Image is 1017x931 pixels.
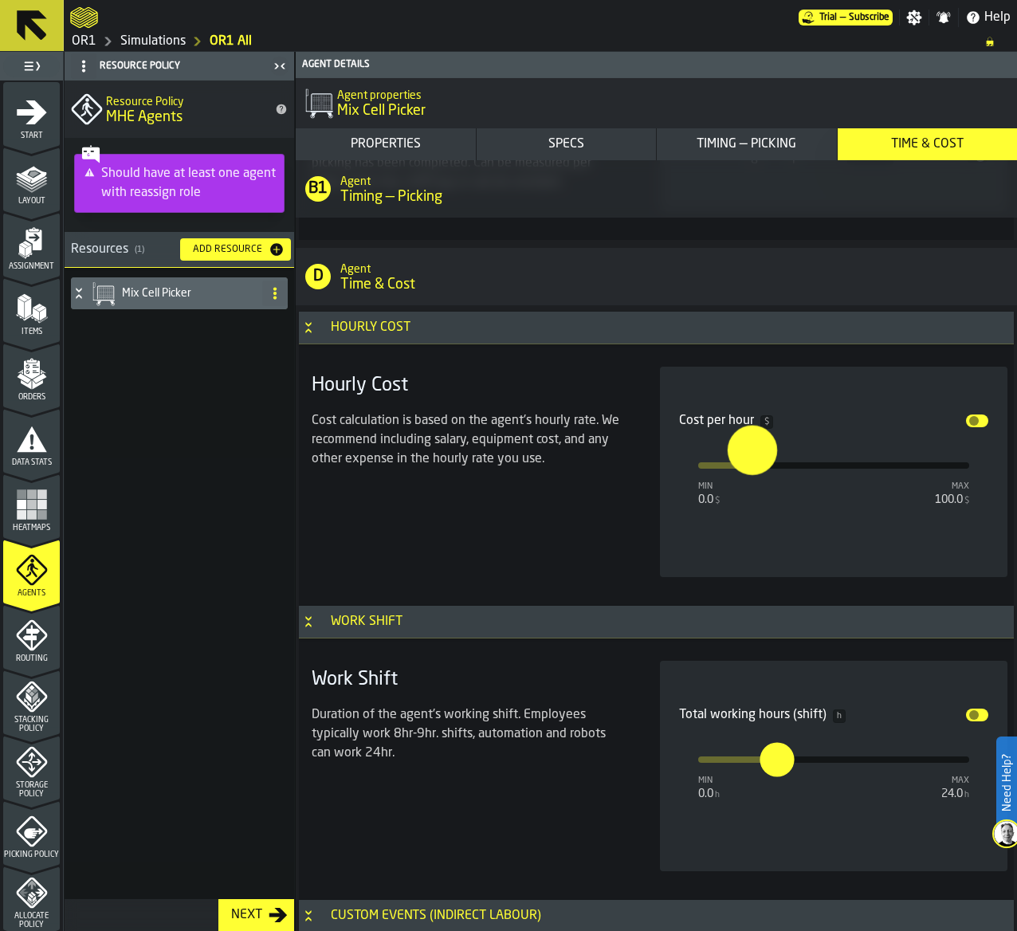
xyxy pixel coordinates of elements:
span: Orders [3,393,60,402]
span: Start [3,132,60,140]
div: input-slider-Total working hours (shift) [679,693,989,807]
div: Resource Policy [68,53,269,79]
li: menu Layout [3,147,60,211]
h2: Sub Title [337,86,1014,102]
div: D [305,264,331,289]
span: Routing [3,654,60,663]
li: menu Start [3,82,60,146]
div: Duration of the agent's working shift. Employees typically work 8hr-9hr. shifts, automation and r... [312,705,622,763]
a: link-to-/wh/i/02d92962-0f11-4133-9763-7cb092bceeef/simulations/9a211eaa-bb90-455b-b7ba-0f577f6f4371 [210,32,252,51]
button: button-Next [218,899,294,931]
li: menu Heatmaps [3,474,60,538]
a: link-to-/wh/i/02d92962-0f11-4133-9763-7cb092bceeef [120,32,186,51]
div: Total working hours (shift) [679,705,846,725]
div: Cost per hour [679,411,773,430]
div: Should have at least one agent with reassign role [81,161,277,206]
div: 24.0 [941,788,969,800]
div: Menu Subscription [799,10,893,26]
label: react-aria9405707352-:r3o1: [760,742,794,776]
button: Button-Custom Events (Indirect Labour)-open [299,909,318,922]
div: title-Mix Cell Picker [296,78,1017,128]
span: Items [3,328,60,336]
h2: Sub Title [340,172,1004,188]
div: 100.0 [935,493,969,506]
button: Button-Work Shift-open [299,615,318,628]
h3: Hourly Cost [312,373,622,399]
div: Specs [480,135,654,154]
div: B1 [305,176,331,202]
label: button-toggle-Settings [900,10,929,26]
h3: Work Shift [312,667,622,693]
h3: title-section-[object Object] [65,232,294,268]
div: Custom Events (Indirect Labour) [321,906,551,925]
span: Mix Cell Picker [337,102,426,120]
div: max [941,776,969,786]
div: 0.0 [698,493,720,506]
div: min [698,776,720,786]
div: Cost calculation is based on the agent's hourly rate. We recommend including salary, equipment co... [312,411,622,469]
div: title-Time & Cost [296,248,1017,305]
li: menu Items [3,278,60,342]
button: button-Add Resource [180,238,291,261]
div: Properties [299,135,473,154]
span: Stacking Policy [3,716,60,733]
button: button-Properties [296,128,476,160]
label: button-toggle-Help [959,8,1017,27]
span: h [715,791,720,799]
span: — [840,12,846,23]
div: Mix Cell Picker [71,277,256,309]
span: Subscribe [849,12,889,23]
span: $ [760,415,773,429]
label: button-toggle-Close me [269,57,291,76]
span: $ [715,497,720,505]
li: menu Stacking Policy [3,670,60,734]
div: max [935,481,969,492]
input: react-aria9405707352-:r3nu: react-aria9405707352-:r3nu: [727,425,752,474]
span: ( 1 ) [135,245,144,255]
label: button-toggle-Toggle Full Menu [3,55,60,77]
label: react-aria9405707352-:r3nu: [727,425,776,474]
li: menu Assignment [3,213,60,277]
li: menu Routing [3,605,60,669]
div: Next [225,905,269,925]
span: h [964,791,969,799]
span: Storage Policy [3,781,60,799]
div: min [698,481,720,492]
div: Time & Cost [841,135,1015,154]
span: Heatmaps [3,524,60,532]
button: button-Timing — Picking [657,128,837,160]
li: menu Data Stats [3,409,60,473]
div: Work Shift [321,612,412,631]
span: Agents [3,589,60,598]
input: react-aria9405707352-:r3o1: react-aria9405707352-:r3o1: [760,742,777,776]
h3: title-section-Hourly Cost [299,312,1014,344]
a: link-to-/wh/i/02d92962-0f11-4133-9763-7cb092bceeef [72,32,96,51]
div: Add Resource [187,244,269,255]
span: h [833,709,846,723]
label: Need Help? [998,738,1015,827]
div: Agent details [299,59,1014,70]
li: menu Orders [3,344,60,407]
label: button-toggle-Notifications [929,10,958,26]
h3: title-section-Work Shift [299,606,1014,638]
span: Timing — Picking [340,188,442,206]
div: input-slider-Cost per hour [679,399,989,513]
div: Resources [71,240,167,259]
li: menu Agents [3,540,60,603]
button: button-Specs [477,128,657,160]
span: Assignment [3,262,60,271]
span: Allocate Policy [3,912,60,929]
button: Button-Hourly Cost-open [299,321,318,334]
span: Time & Cost [340,276,415,293]
span: Layout [3,197,60,206]
h2: Sub Title [340,260,1004,276]
li: menu Storage Policy [3,736,60,799]
div: title-Timing — Picking [296,160,1017,218]
div: Timing — Picking [660,135,834,154]
h4: Mix Cell Picker [122,287,256,300]
nav: Breadcrumb [70,32,1011,51]
div: title-MHE Agents [65,81,294,138]
span: Help [984,8,1011,27]
a: link-to-/wh/i/02d92962-0f11-4133-9763-7cb092bceeef/pricing/ [799,10,893,26]
span: Picking Policy [3,850,60,859]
